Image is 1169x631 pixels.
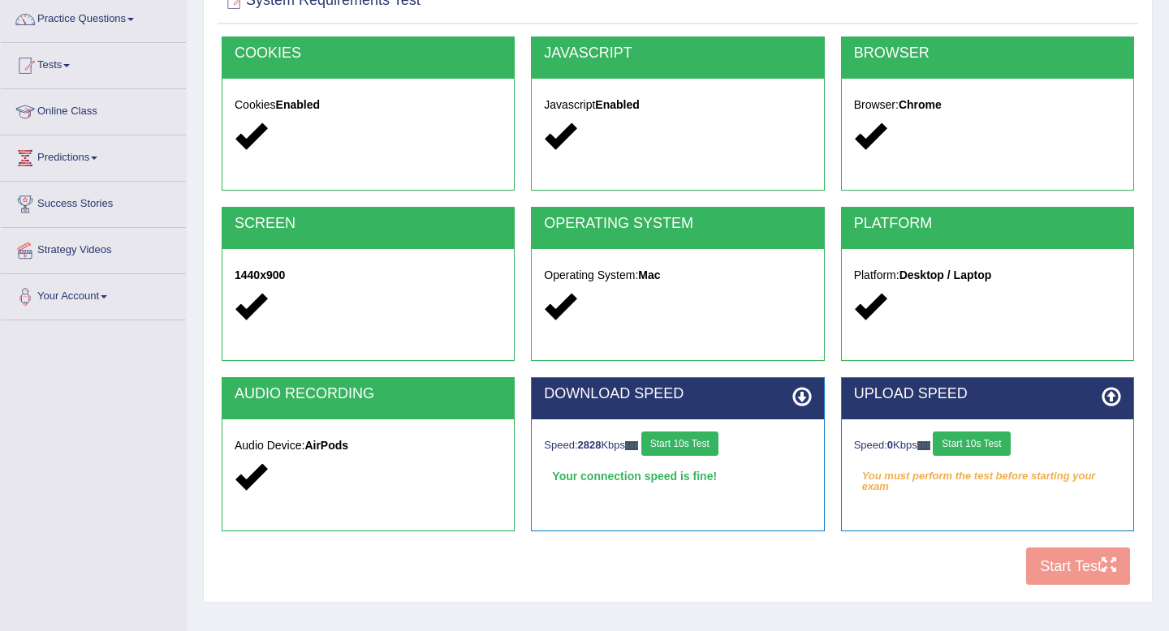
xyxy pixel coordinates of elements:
[544,431,811,460] div: Speed: Kbps
[544,269,811,281] h5: Operating System:
[854,269,1121,281] h5: Platform:
[544,99,811,111] h5: Javascript
[854,386,1121,402] h2: UPLOAD SPEED
[544,386,811,402] h2: DOWNLOAD SPEED
[235,216,502,232] h2: SCREEN
[276,98,320,111] strong: Enabled
[235,99,502,111] h5: Cookies
[917,441,930,450] img: ajax-loader-fb-connection.gif
[1,274,186,315] a: Your Account
[544,45,811,62] h2: JAVASCRIPT
[1,89,186,130] a: Online Class
[854,431,1121,460] div: Speed: Kbps
[235,45,502,62] h2: COOKIES
[899,268,992,281] strong: Desktop / Laptop
[854,216,1121,232] h2: PLATFORM
[544,216,811,232] h2: OPERATING SYSTEM
[854,99,1121,111] h5: Browser:
[1,43,186,84] a: Tests
[1,228,186,268] a: Strategy Videos
[933,431,1010,456] button: Start 10s Test
[595,98,639,111] strong: Enabled
[235,386,502,402] h2: AUDIO RECORDING
[544,464,811,488] div: Your connection speed is fine!
[887,439,893,451] strong: 0
[1,182,186,222] a: Success Stories
[899,98,942,111] strong: Chrome
[578,439,602,451] strong: 2828
[854,45,1121,62] h2: BROWSER
[235,440,502,452] h5: Audio Device:
[638,268,660,281] strong: Mac
[625,441,638,450] img: ajax-loader-fb-connection.gif
[304,439,348,452] strong: AirPods
[1,135,186,176] a: Predictions
[235,268,285,281] strong: 1440x900
[641,431,718,456] button: Start 10s Test
[854,464,1121,488] em: You must perform the test before starting your exam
